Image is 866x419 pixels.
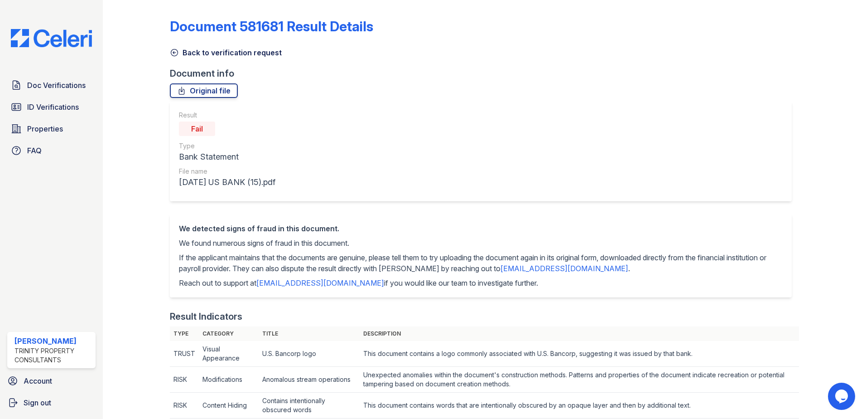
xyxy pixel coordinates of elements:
p: If the applicant maintains that the documents are genuine, please tell them to try uploading the ... [179,252,783,274]
a: [EMAIL_ADDRESS][DOMAIN_NAME] [256,278,384,287]
p: We found numerous signs of fraud in this document. [179,238,783,248]
img: CE_Logo_Blue-a8612792a0a2168367f1c8372b55b34899dd931a85d93a1a3d3e32e68fde9ad4.png [4,29,99,47]
span: FAQ [27,145,42,156]
div: Trinity Property Consultants [14,346,92,365]
td: Contains intentionally obscured words [259,393,360,419]
td: Anomalous stream operations [259,367,360,393]
span: Sign out [24,397,51,408]
span: Account [24,375,52,386]
td: Content Hiding [199,393,258,419]
iframe: chat widget [828,383,857,410]
a: Sign out [4,394,99,412]
td: Unexpected anomalies within the document's construction methods. Patterns and properties of the d... [360,367,799,393]
p: Reach out to support at if you would like our team to investigate further. [179,278,783,288]
div: Type [179,141,275,151]
th: Title [259,326,360,341]
td: This document contains a logo commonly associated with U.S. Bancorp, suggesting it was issued by ... [360,341,799,367]
a: Properties [7,120,96,138]
a: Account [4,372,99,390]
span: Properties [27,123,63,134]
div: [PERSON_NAME] [14,336,92,346]
div: Bank Statement [179,151,275,163]
div: Fail [179,122,215,136]
td: RISK [170,367,199,393]
th: Category [199,326,258,341]
a: FAQ [7,141,96,160]
td: U.S. Bancorp logo [259,341,360,367]
td: This document contains words that are intentionally obscured by an opaque layer and then by addit... [360,393,799,419]
td: Modifications [199,367,258,393]
span: ID Verifications [27,102,79,112]
td: TRUST [170,341,199,367]
a: Document 581681 Result Details [170,18,373,34]
th: Description [360,326,799,341]
span: . [628,264,630,273]
div: File name [179,167,275,176]
a: [EMAIL_ADDRESS][DOMAIN_NAME] [500,264,628,273]
a: ID Verifications [7,98,96,116]
a: Doc Verifications [7,76,96,94]
th: Type [170,326,199,341]
a: Original file [170,83,238,98]
td: RISK [170,393,199,419]
span: Doc Verifications [27,80,86,91]
div: Result [179,111,275,120]
div: We detected signs of fraud in this document. [179,223,783,234]
div: Result Indicators [170,310,242,323]
div: [DATE] US BANK (15).pdf [179,176,275,189]
td: Visual Appearance [199,341,258,367]
a: Back to verification request [170,47,282,58]
div: Document info [170,67,799,80]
